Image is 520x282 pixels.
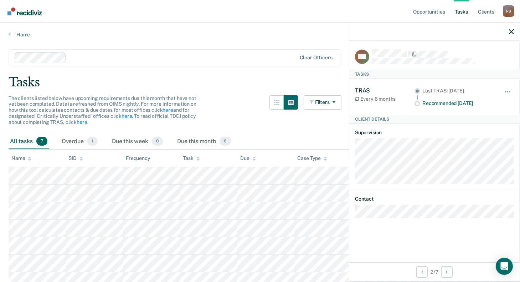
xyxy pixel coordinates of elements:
[36,137,47,146] span: 7
[349,70,520,79] div: Tasks
[355,196,514,202] dt: Contact
[126,155,150,161] div: Frequency
[240,155,256,161] div: Due
[349,115,520,124] div: Client Details
[11,155,31,161] div: Name
[441,266,453,278] button: Next Client
[355,87,415,94] div: TRAS
[77,119,87,125] a: here
[355,96,415,102] div: Every 6 months
[416,266,428,278] button: Previous Client
[349,262,520,281] div: 2 / 7
[9,31,511,38] a: Home
[355,130,514,136] dt: Supervision
[9,75,511,90] div: Tasks
[7,7,42,15] img: Recidiviz
[60,134,99,150] div: Overdue
[503,5,514,17] button: Profile dropdown button
[304,95,341,110] button: Filters
[9,134,49,150] div: All tasks
[422,88,494,94] div: Last TRAS: [DATE]
[503,5,514,17] div: R S
[183,155,200,161] div: Task
[9,95,196,125] span: The clients listed below have upcoming requirements due this month that have not yet been complet...
[163,107,173,113] a: here
[122,113,132,119] a: here
[220,137,231,146] span: 6
[87,137,98,146] span: 1
[176,134,232,150] div: Due this month
[152,137,163,146] span: 0
[298,155,328,161] div: Case Type
[422,100,494,106] div: Recommended [DATE]
[496,258,513,275] div: Open Intercom Messenger
[300,55,333,61] div: Clear officers
[110,134,164,150] div: Due this week
[69,155,83,161] div: SID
